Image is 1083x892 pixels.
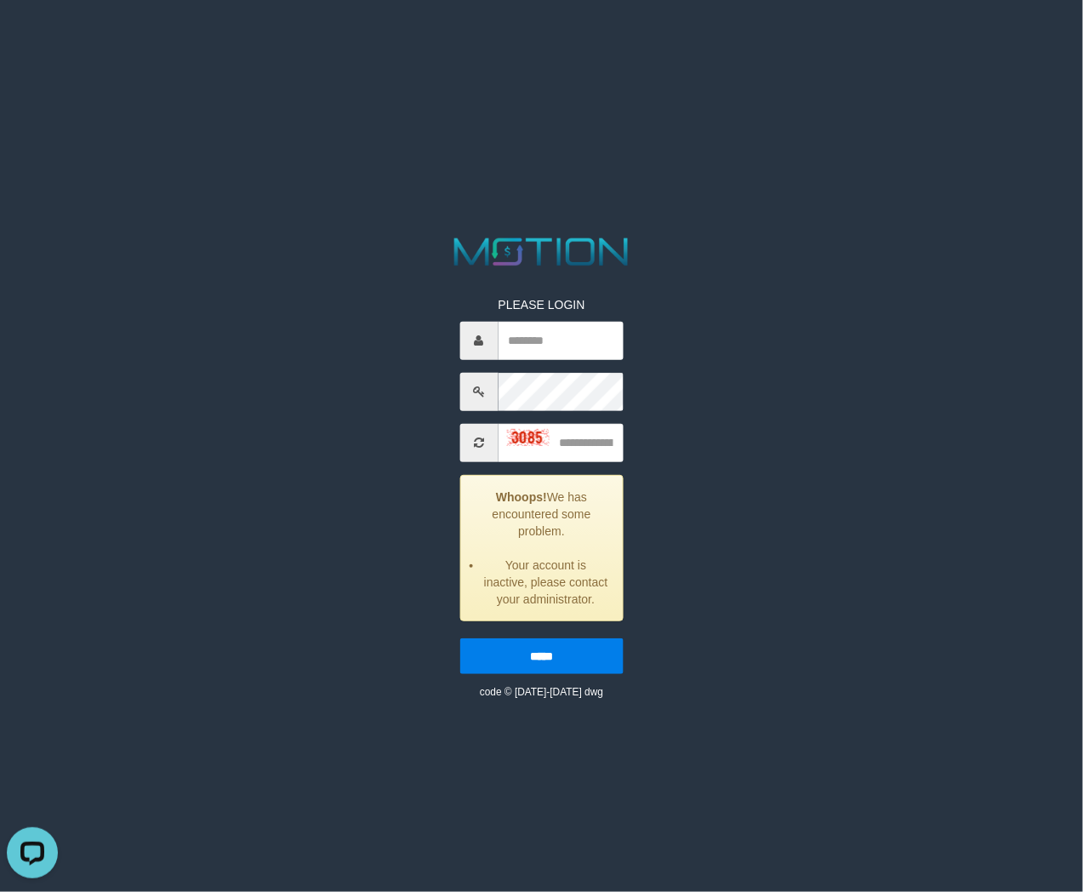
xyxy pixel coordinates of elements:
[447,233,636,271] img: MOTION_logo.png
[7,7,58,58] button: Open LiveChat chat widget
[496,490,547,504] strong: Whoops!
[506,429,549,446] img: captcha
[480,686,603,698] small: code © [DATE]-[DATE] dwg
[459,475,623,621] div: We has encountered some problem.
[459,296,623,313] p: PLEASE LOGIN
[482,557,609,608] li: Your account is inactive, please contact your administrator.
